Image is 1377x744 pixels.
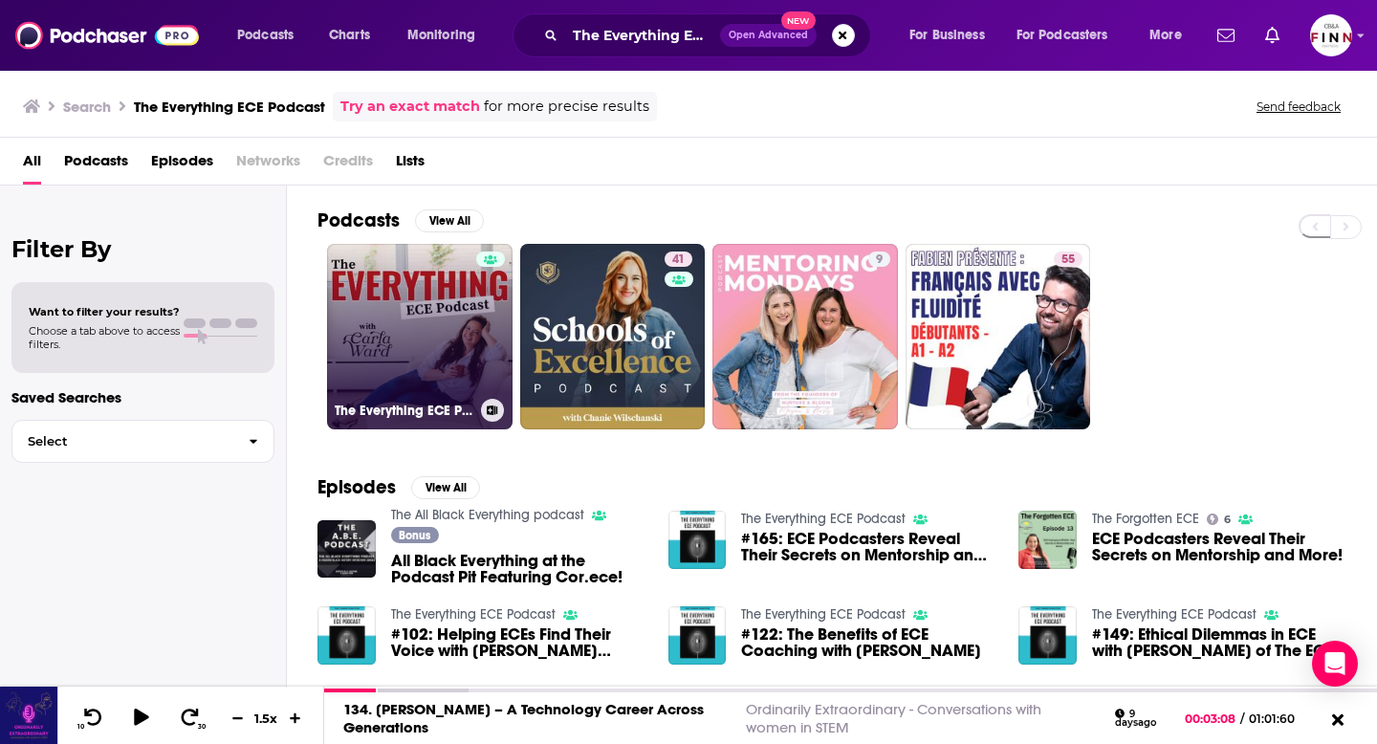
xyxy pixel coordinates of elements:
[1210,19,1242,52] a: Show notifications dropdown
[1312,641,1358,687] div: Open Intercom Messenger
[672,251,685,270] span: 41
[876,251,883,270] span: 9
[665,252,692,267] a: 41
[909,22,985,49] span: For Business
[11,388,274,406] p: Saved Searches
[741,531,995,563] a: #165: ECE Podcasters Reveal Their Secrets on Mentorship and More!
[1207,514,1231,525] a: 6
[77,723,84,731] span: 10
[781,11,816,30] span: New
[1251,98,1346,115] button: Send feedback
[1092,626,1346,659] a: #149: Ethical Dilemmas in ECE with Taylor Aiyadurai of The ECC
[63,98,111,116] h3: Search
[741,626,995,659] a: #122: The Benefits of ECE Coaching with Adva Hanan
[1224,515,1231,524] span: 6
[391,553,645,585] span: All Black Everything at the Podcast Pit Featuring Cor.ece!
[23,145,41,185] a: All
[531,13,889,57] div: Search podcasts, credits, & more...
[317,475,396,499] h2: Episodes
[484,96,649,118] span: for more precise results
[1004,20,1136,51] button: open menu
[399,530,430,541] span: Bonus
[391,626,645,659] span: #102: Helping ECEs Find Their Voice with [PERSON_NAME][MEDICAL_DATA]
[1115,709,1170,729] div: 9 days ago
[1092,511,1199,527] a: The Forgotten ECE
[317,20,382,51] a: Charts
[1257,19,1287,52] a: Show notifications dropdown
[1310,14,1352,56] span: Logged in as FINNMadison
[1092,531,1346,563] a: ECE Podcasters Reveal Their Secrets on Mentorship and More!
[411,476,480,499] button: View All
[329,22,370,49] span: Charts
[317,606,376,665] img: #102: Helping ECEs Find Their Voice with Rae Pica
[668,606,727,665] img: #122: The Benefits of ECE Coaching with Adva Hanan
[1185,711,1240,726] span: 00:03:08
[1054,252,1082,267] a: 55
[668,511,727,569] img: #165: ECE Podcasters Reveal Their Secrets on Mentorship and More!
[251,711,283,726] div: 1.5 x
[340,96,480,118] a: Try an exact match
[1018,511,1077,569] img: ECE Podcasters Reveal Their Secrets on Mentorship and More!
[15,17,199,54] img: Podchaser - Follow, Share and Rate Podcasts
[741,511,906,527] a: The Everything ECE Podcast
[317,520,376,579] img: All Black Everything at the Podcast Pit Featuring Cor.ece!
[323,145,373,185] span: Credits
[173,707,209,731] button: 30
[396,145,425,185] a: Lists
[343,700,704,736] a: 134. [PERSON_NAME] – A Technology Career Across Generations
[394,20,500,51] button: open menu
[237,22,294,49] span: Podcasts
[74,707,110,731] button: 10
[565,20,720,51] input: Search podcasts, credits, & more...
[720,24,817,47] button: Open AdvancedNew
[64,145,128,185] a: Podcasts
[746,700,1041,736] a: Ordinarily Extraordinary - Conversations with women in STEM
[327,244,513,429] a: The Everything ECE Podcast
[712,244,898,429] a: 9
[317,208,484,232] a: PodcastsView All
[1092,626,1346,659] span: #149: Ethical Dilemmas in ECE with [PERSON_NAME] of The ECC
[29,305,180,318] span: Want to filter your results?
[1240,711,1244,726] span: /
[1092,606,1257,623] a: The Everything ECE Podcast
[391,507,584,523] a: The All Black Everything podcast
[391,626,645,659] a: #102: Helping ECEs Find Their Voice with Rae Pica
[1310,14,1352,56] img: User Profile
[520,244,706,429] a: 41
[1244,711,1314,726] span: 01:01:60
[1310,14,1352,56] button: Show profile menu
[317,208,400,232] h2: Podcasts
[12,435,233,448] span: Select
[11,235,274,263] h2: Filter By
[1136,20,1206,51] button: open menu
[741,626,995,659] span: #122: The Benefits of ECE Coaching with [PERSON_NAME]
[391,606,556,623] a: The Everything ECE Podcast
[407,22,475,49] span: Monitoring
[335,403,473,419] h3: The Everything ECE Podcast
[1016,22,1108,49] span: For Podcasters
[729,31,808,40] span: Open Advanced
[198,723,206,731] span: 30
[134,98,325,116] h3: The Everything ECE Podcast
[906,244,1091,429] a: 55
[1061,251,1075,270] span: 55
[741,606,906,623] a: The Everything ECE Podcast
[317,475,480,499] a: EpisodesView All
[868,252,890,267] a: 9
[151,145,213,185] a: Episodes
[1018,606,1077,665] img: #149: Ethical Dilemmas in ECE with Taylor Aiyadurai of The ECC
[236,145,300,185] span: Networks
